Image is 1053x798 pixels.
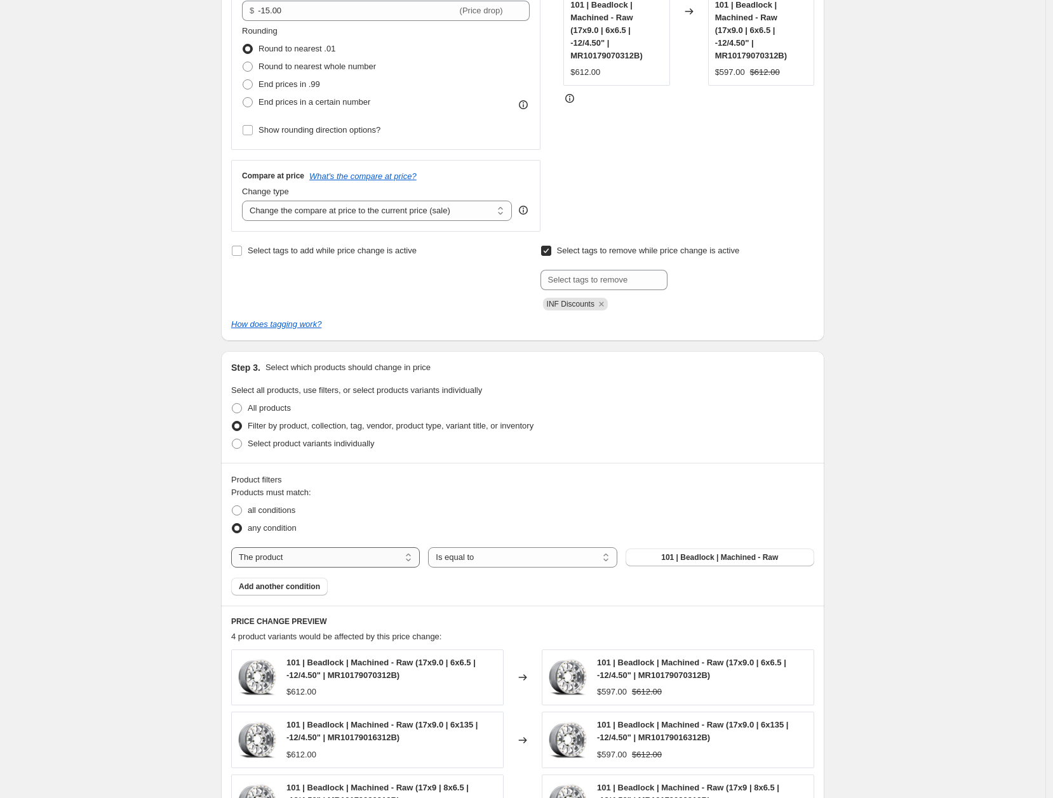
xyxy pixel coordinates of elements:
span: 101 | Beadlock | Machined - Raw (17x9.0 | 6x6.5 | -12/4.50" | MR10179070312B) [597,658,786,680]
h3: Compare at price [242,171,304,181]
span: All products [248,403,291,413]
span: $ [250,6,254,15]
div: $597.00 [597,748,627,761]
span: 101 | Beadlock | Machined - Raw [661,552,778,562]
span: (Price drop) [460,6,503,15]
h6: PRICE CHANGE PREVIEW [231,616,814,627]
span: Select tags to remove while price change is active [557,246,740,255]
span: 101 | Beadlock | Machined - Raw (17x9.0 | 6x135 | -12/4.50" | MR10179016312B) [286,720,478,742]
span: Round to nearest whole number [258,62,376,71]
span: Products must match: [231,488,311,497]
div: $612.00 [570,66,600,79]
strike: $612.00 [632,748,662,761]
span: Change type [242,187,289,196]
span: Select tags to add while price change is active [248,246,417,255]
input: -10.00 [258,1,457,21]
div: $597.00 [715,66,745,79]
span: all conditions [248,505,295,515]
button: 101 | Beadlock | Machined - Raw [626,549,814,566]
span: any condition [248,523,297,533]
button: Remove INF Discounts [596,298,607,310]
img: MR_101_Beadlock_Machined_80x.jpg [549,721,587,759]
span: Filter by product, collection, tag, vendor, product type, variant title, or inventory [248,421,533,430]
button: What's the compare at price? [309,171,417,181]
h2: Step 3. [231,361,260,374]
button: Add another condition [231,578,328,595]
span: End prices in .99 [258,79,320,89]
img: MR_101_Beadlock_Machined_80x.jpg [238,658,276,696]
span: 101 | Beadlock | Machined - Raw (17x9.0 | 6x135 | -12/4.50" | MR10179016312B) [597,720,788,742]
span: 4 product variants would be affected by this price change: [231,632,441,641]
span: Select all products, use filters, or select products variants individually [231,385,482,395]
strike: $612.00 [632,686,662,698]
div: $597.00 [597,686,627,698]
span: Add another condition [239,582,320,592]
span: 101 | Beadlock | Machined - Raw (17x9.0 | 6x6.5 | -12/4.50" | MR10179070312B) [286,658,476,680]
div: $612.00 [286,748,316,761]
strike: $612.00 [750,66,780,79]
div: help [517,204,530,216]
img: MR_101_Beadlock_Machined_80x.jpg [238,721,276,759]
input: Select tags to remove [540,270,667,290]
a: How does tagging work? [231,319,321,329]
span: Round to nearest .01 [258,44,335,53]
span: Rounding [242,26,278,36]
span: End prices in a certain number [258,97,370,107]
span: Show rounding direction options? [258,125,380,135]
div: $612.00 [286,686,316,698]
span: Select product variants individually [248,439,374,448]
p: Select which products should change in price [265,361,431,374]
div: Product filters [231,474,814,486]
span: INF Discounts [547,300,594,309]
img: MR_101_Beadlock_Machined_80x.jpg [549,658,587,696]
